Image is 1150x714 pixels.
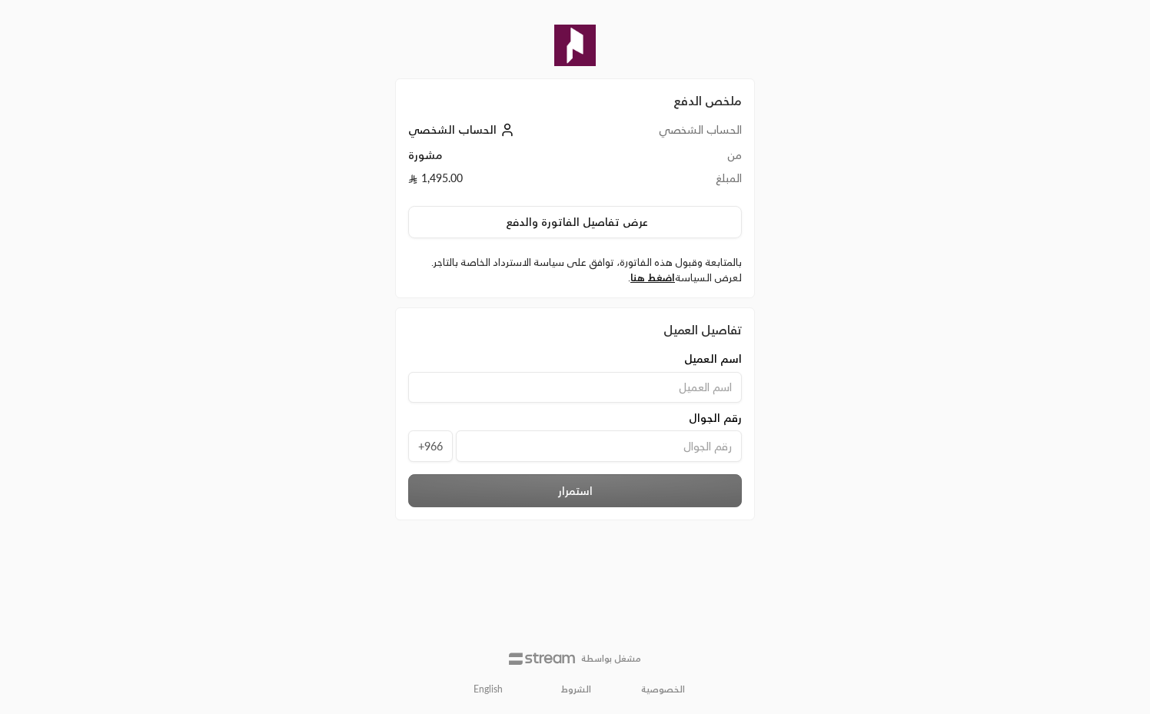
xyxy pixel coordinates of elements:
[554,25,596,66] img: Company Logo
[408,206,742,238] button: عرض تفاصيل الفاتورة والدفع
[581,653,641,665] p: مشغل بواسطة
[408,430,453,462] span: +966
[561,683,591,696] a: الشروط
[408,123,497,136] span: الحساب الشخصي
[408,171,598,194] td: 1,495.00
[465,677,511,702] a: English
[408,91,742,110] h2: ملخص الدفع
[408,372,742,403] input: اسم العميل
[598,122,742,148] td: الحساب الشخصي
[456,430,742,462] input: رقم الجوال
[630,271,675,284] a: اضغط هنا
[408,255,742,285] label: بالمتابعة وقبول هذه الفاتورة، توافق على سياسة الاسترداد الخاصة بالتاجر. لعرض السياسة .
[598,148,742,171] td: من
[598,171,742,194] td: المبلغ
[641,683,685,696] a: الخصوصية
[408,123,518,136] a: الحساب الشخصي
[408,148,598,171] td: مشورة
[408,320,742,339] div: تفاصيل العميل
[684,351,742,367] span: اسم العميل
[689,410,742,426] span: رقم الجوال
